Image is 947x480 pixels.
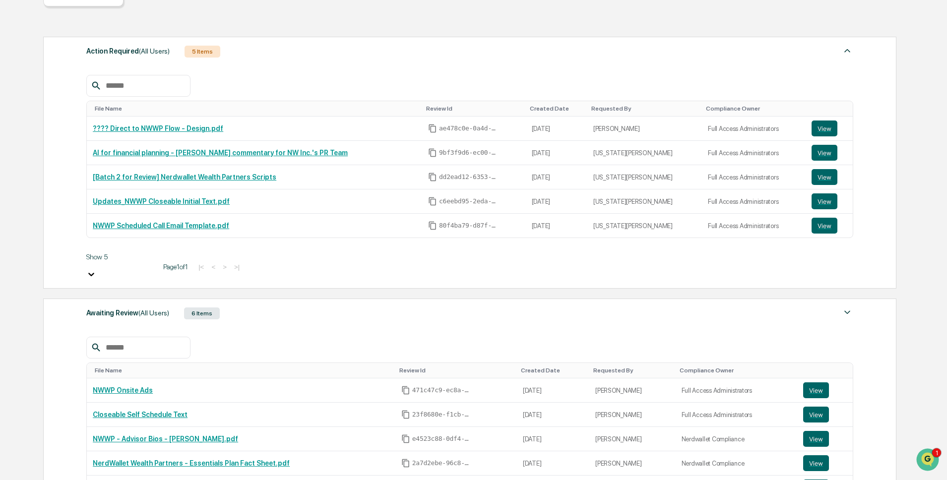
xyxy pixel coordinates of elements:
img: 1746055101610-c473b297-6a78-478c-a979-82029cc54cd1 [10,76,28,94]
button: View [803,382,829,398]
span: [DATE] [88,135,108,143]
div: 🔎 [10,196,18,204]
a: NerdWallet Wealth Partners - Essentials Plan Fact Sheet.pdf [93,459,290,467]
td: Nerdwallet Compliance [676,427,797,451]
td: Full Access Administrators [702,117,806,141]
a: Closeable Self Schedule Text [93,411,188,419]
div: Show 5 [86,253,156,261]
span: Copy Id [401,410,410,419]
td: [DATE] [517,378,589,403]
a: ???? Direct to NWWP Flow - Design.pdf [93,124,223,132]
td: [PERSON_NAME] [589,378,676,403]
button: > [220,263,230,271]
td: [DATE] [517,451,589,476]
button: View [812,169,837,185]
div: Toggle SortBy [680,367,793,374]
td: [PERSON_NAME] [587,117,702,141]
span: e4523c88-0df4-4e1a-9b00-6026178afce9 [412,435,472,443]
span: Copy Id [401,434,410,443]
a: View [812,145,847,161]
div: Past conversations [10,110,66,118]
td: Full Access Administrators [676,403,797,427]
span: (All Users) [138,309,169,317]
td: Nerdwallet Compliance [676,451,797,476]
div: 🗄️ [72,177,80,185]
button: < [208,263,218,271]
a: Updates_NWWP Closeable Initial Text.pdf [93,197,230,205]
div: We're available if you need us! [45,86,136,94]
td: [DATE] [526,214,587,238]
td: [PERSON_NAME] [589,403,676,427]
a: NWWP - Advisor Bios - [PERSON_NAME].pdf [93,435,238,443]
span: Attestations [82,176,123,186]
a: View [812,193,847,209]
button: View [812,145,837,161]
a: View [812,169,847,185]
div: Awaiting Review [86,306,169,319]
div: Start new chat [45,76,163,86]
div: Action Required [86,45,170,58]
button: View [812,120,837,136]
span: 2a7d2ebe-96c8-4c06-b7f6-ad809dd87dd0 [412,459,472,467]
span: Pylon [99,219,120,227]
a: [Batch 2 for Review] Nerdwallet Wealth Partners Scripts [93,173,276,181]
span: 471c47c9-ec8a-47f7-8d07-e4c1a0ceb988 [412,386,472,394]
td: [PERSON_NAME] [589,451,676,476]
td: Full Access Administrators [676,378,797,403]
iframe: Open customer support [915,447,942,474]
span: • [82,135,86,143]
div: Toggle SortBy [521,367,585,374]
div: Toggle SortBy [426,105,522,112]
a: View [803,407,847,422]
button: >| [231,263,243,271]
div: 🖐️ [10,177,18,185]
td: Full Access Administrators [702,141,806,165]
td: [US_STATE][PERSON_NAME] [587,141,702,165]
a: AI for financial planning - [PERSON_NAME] commentary for NW Inc.'s PR Team [93,149,348,157]
td: [DATE] [526,189,587,214]
button: |< [195,263,207,271]
img: caret [841,306,853,318]
td: Full Access Administrators [702,214,806,238]
td: [US_STATE][PERSON_NAME] [587,214,702,238]
span: (All Users) [139,47,170,55]
td: [DATE] [526,117,587,141]
a: View [812,218,847,234]
span: dd2ead12-6353-41e4-9b21-1b0cf20a9be1 [439,173,499,181]
td: [PERSON_NAME] [589,427,676,451]
div: Toggle SortBy [95,367,391,374]
button: Start new chat [169,79,181,91]
div: Toggle SortBy [591,105,698,112]
td: [DATE] [517,403,589,427]
a: Powered byPylon [70,219,120,227]
td: Full Access Administrators [702,165,806,189]
button: View [812,193,837,209]
span: Copy Id [428,221,437,230]
img: caret [841,45,853,57]
a: NWWP Scheduled Call Email Template.pdf [93,222,229,230]
a: 🗄️Attestations [68,172,127,190]
p: How can we help? [10,21,181,37]
td: Full Access Administrators [702,189,806,214]
a: View [803,431,847,447]
div: Toggle SortBy [530,105,583,112]
div: 5 Items [185,46,220,58]
button: See all [154,108,181,120]
div: 6 Items [184,307,220,319]
span: 23f8680e-f1cb-4323-9e93-6f16597ece8b [412,411,472,419]
button: View [803,455,829,471]
button: View [812,218,837,234]
td: [DATE] [517,427,589,451]
a: 🖐️Preclearance [6,172,68,190]
td: [DATE] [526,165,587,189]
img: Jack Rasmussen [10,125,26,141]
div: Toggle SortBy [805,367,849,374]
td: [US_STATE][PERSON_NAME] [587,189,702,214]
span: Copy Id [428,197,437,206]
span: Preclearance [20,176,64,186]
button: View [803,431,829,447]
div: Toggle SortBy [706,105,802,112]
td: [US_STATE][PERSON_NAME] [587,165,702,189]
